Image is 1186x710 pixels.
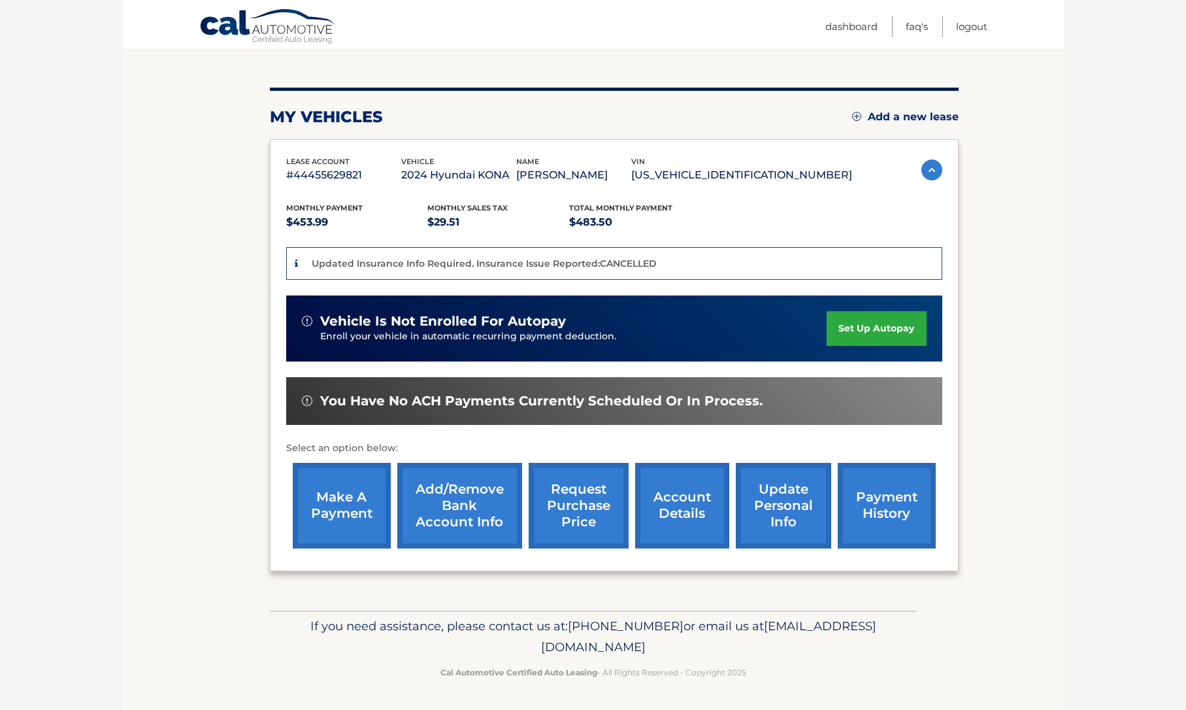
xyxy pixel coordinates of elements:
[278,616,908,658] p: If you need assistance, please contact us at: or email us at
[631,166,852,184] p: [US_VEHICLE_IDENTIFICATION_NUMBER]
[825,16,878,37] a: Dashboard
[312,258,657,269] p: Updated Insurance Info Required. Insurance Issue Reported:CANCELLED
[397,463,522,549] a: Add/Remove bank account info
[568,618,684,634] span: [PHONE_NUMBER]
[320,330,827,344] p: Enroll your vehicle in automatic recurring payment deduction.
[736,463,831,549] a: update personal info
[278,666,908,679] p: - All Rights Reserved - Copyright 2025
[516,157,539,166] span: name
[838,463,936,549] a: payment history
[427,203,508,212] span: Monthly sales Tax
[286,441,942,456] p: Select an option below:
[635,463,729,549] a: account details
[569,213,711,231] p: $483.50
[286,213,428,231] p: $453.99
[320,393,763,409] span: You have no ACH payments currently scheduled or in process.
[956,16,987,37] a: Logout
[569,203,672,212] span: Total Monthly Payment
[427,213,569,231] p: $29.51
[516,166,631,184] p: [PERSON_NAME]
[293,463,391,549] a: make a payment
[302,316,312,326] img: alert-white.svg
[852,110,959,124] a: Add a new lease
[906,16,928,37] a: FAQ's
[852,112,861,121] img: add.svg
[286,166,401,184] p: #44455629821
[199,8,337,46] a: Cal Automotive
[921,160,942,180] img: accordion-active.svg
[401,166,516,184] p: 2024 Hyundai KONA
[440,668,597,677] strong: Cal Automotive Certified Auto Leasing
[286,203,363,212] span: Monthly Payment
[320,313,566,330] span: vehicle is not enrolled for autopay
[270,107,383,127] h2: my vehicles
[302,396,312,406] img: alert-white.svg
[631,157,645,166] span: vin
[286,157,350,166] span: lease account
[827,311,926,346] a: set up autopay
[401,157,434,166] span: vehicle
[529,463,629,549] a: request purchase price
